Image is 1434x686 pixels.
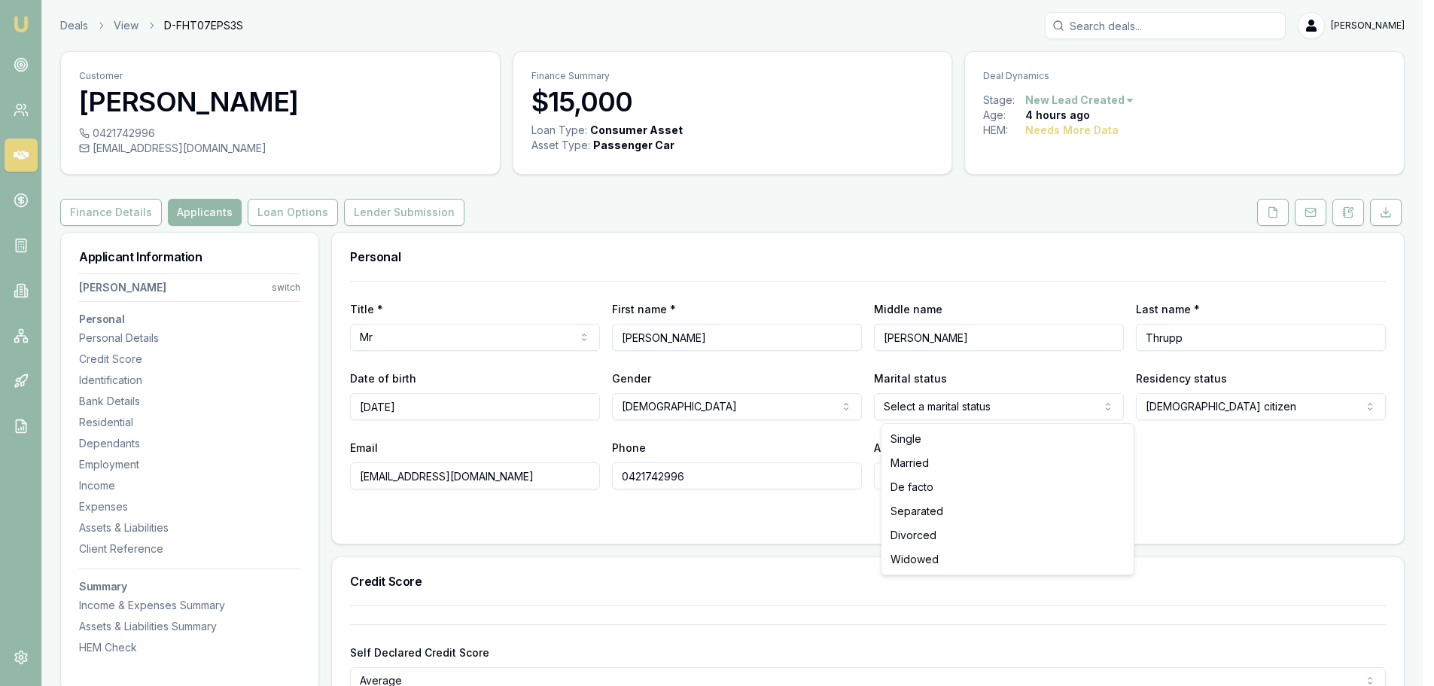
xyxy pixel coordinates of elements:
[891,552,939,567] span: Widowed
[891,456,929,471] span: Married
[891,431,921,447] span: Single
[891,480,933,495] span: De facto
[891,528,936,543] span: Divorced
[891,504,943,519] span: Separated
